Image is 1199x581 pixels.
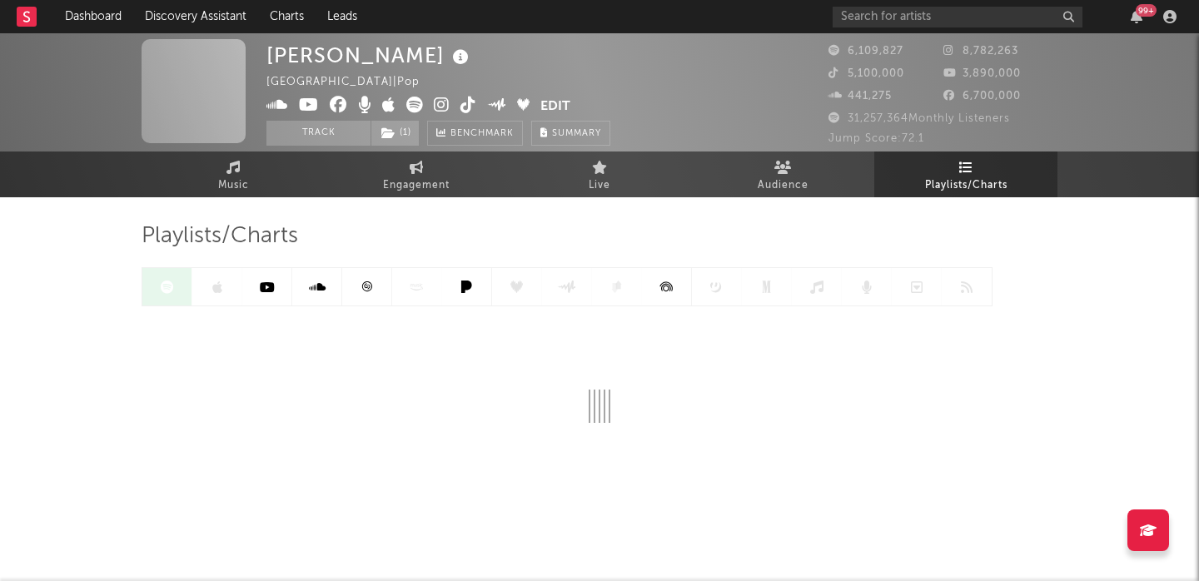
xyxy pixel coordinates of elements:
[589,176,610,196] span: Live
[531,121,610,146] button: Summary
[943,68,1021,79] span: 3,890,000
[1131,10,1142,23] button: 99+
[833,7,1082,27] input: Search for artists
[266,42,473,69] div: [PERSON_NAME]
[552,129,601,138] span: Summary
[371,121,419,146] button: (1)
[142,226,298,246] span: Playlists/Charts
[943,46,1018,57] span: 8,782,263
[828,113,1010,124] span: 31,257,364 Monthly Listeners
[266,121,371,146] button: Track
[266,72,439,92] div: [GEOGRAPHIC_DATA] | Pop
[874,151,1057,197] a: Playlists/Charts
[371,121,420,146] span: ( 1 )
[142,151,325,197] a: Music
[943,91,1021,102] span: 6,700,000
[758,176,808,196] span: Audience
[1136,4,1157,17] div: 99 +
[218,176,249,196] span: Music
[828,46,903,57] span: 6,109,827
[427,121,523,146] a: Benchmark
[540,97,570,117] button: Edit
[925,176,1007,196] span: Playlists/Charts
[325,151,508,197] a: Engagement
[828,68,904,79] span: 5,100,000
[828,133,924,144] span: Jump Score: 72.1
[691,151,874,197] a: Audience
[383,176,450,196] span: Engagement
[508,151,691,197] a: Live
[828,91,892,102] span: 441,275
[450,124,514,144] span: Benchmark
